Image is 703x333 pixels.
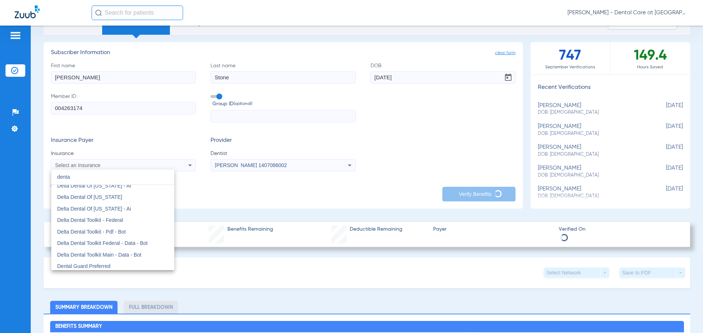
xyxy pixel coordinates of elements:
span: Delta Dental Toolkit Federal - Data - Bot [57,240,148,246]
span: Delta Dental Of [US_STATE] - Ai [57,206,131,212]
span: Delta Dental Of [US_STATE] - Ai [57,183,131,189]
input: dropdown search [51,170,174,185]
span: Delta Dental Toolkit - Pdf - Bot [57,229,126,235]
span: Dental Guard Preferred [57,263,111,269]
span: Delta Dental Toolkit Main - Data - Bot [57,252,141,258]
span: Delta Dental Of [US_STATE] [57,194,122,200]
span: Delta Dental Toolkit - Federal [57,217,123,223]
